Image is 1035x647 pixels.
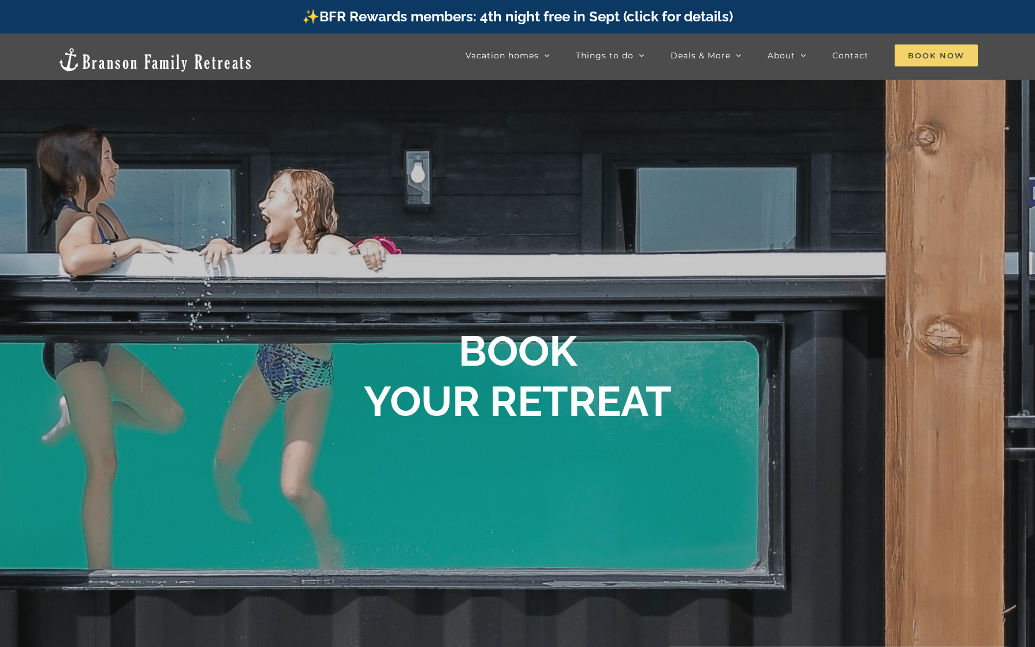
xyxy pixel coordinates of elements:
a: About [768,44,806,67]
span: Book Now [895,44,978,66]
a: Vacation homes [466,44,550,67]
span: Contact [832,51,869,60]
a: ✨BFR Rewards members: 4th night free in Sept (click for details) [302,8,733,25]
img: Branson Family Retreats Logo [57,47,253,73]
a: Deals & More [671,44,742,67]
span: About [768,51,795,60]
a: Things to do [576,44,645,67]
nav: Main Menu [466,44,978,67]
span: Vacation homes [466,51,539,60]
span: Deals & More [671,51,731,60]
a: Contact [832,44,869,67]
span: Things to do [576,51,634,60]
b: BOOK YOUR RETREAT [364,326,672,425]
a: Book Now [895,44,978,67]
